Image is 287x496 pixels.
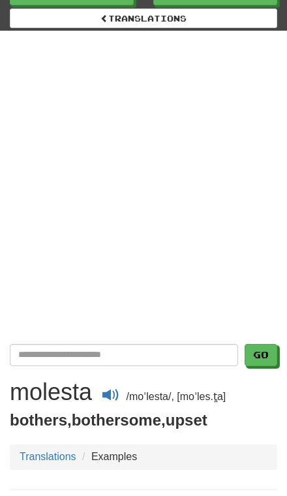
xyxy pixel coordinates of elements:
h1: molesta [10,379,92,405]
li: Examples [79,450,137,465]
a: Translations [10,8,277,28]
div: /moˈlesta/, [moˈles.t̪a] [10,379,277,409]
a: Translations [20,451,76,462]
input: Translate Spanish-English [10,344,238,366]
span: bothers [10,411,67,429]
p: , , [10,409,277,431]
span: upset [166,411,207,429]
button: Play audio molesta [95,385,127,409]
button: Go [245,344,277,366]
span: bothersome [72,411,161,429]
